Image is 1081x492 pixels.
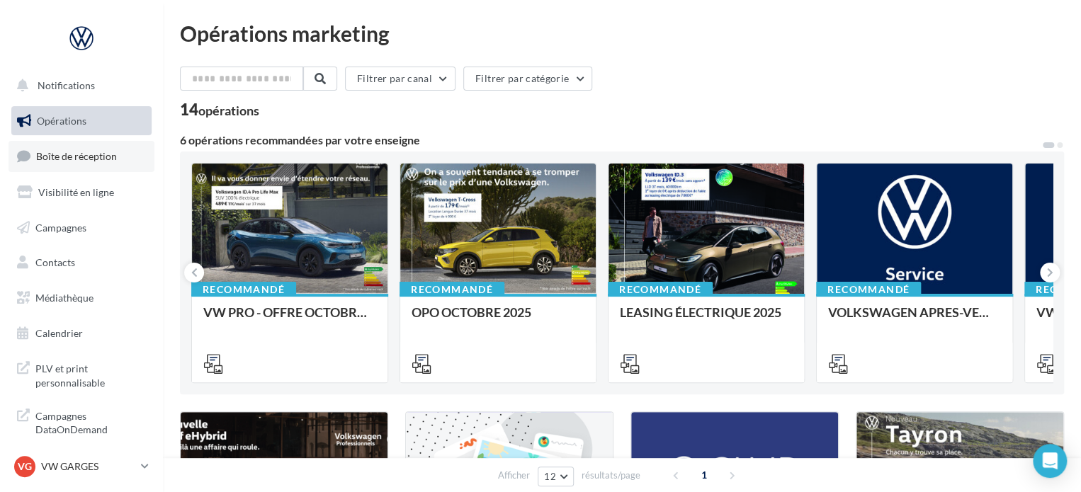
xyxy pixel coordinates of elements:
[203,305,376,333] div: VW PRO - OFFRE OCTOBRE 25
[198,104,259,117] div: opérations
[180,23,1064,44] div: Opérations marketing
[463,67,592,91] button: Filtrer par catégorie
[9,106,154,136] a: Opérations
[412,305,584,333] div: OPO OCTOBRE 2025
[38,79,95,91] span: Notifications
[38,186,114,198] span: Visibilité en ligne
[9,283,154,313] a: Médiathèque
[9,401,154,442] a: Campagnes DataOnDemand
[9,71,149,101] button: Notifications
[9,353,154,395] a: PLV et print personnalisable
[9,141,154,171] a: Boîte de réception
[180,102,259,118] div: 14
[191,282,296,297] div: Recommandé
[1033,444,1067,478] div: Open Intercom Messenger
[498,469,530,482] span: Afficher
[828,305,1001,333] div: VOLKSWAGEN APRES-VENTE
[608,282,713,297] div: Recommandé
[693,464,715,486] span: 1
[538,467,574,486] button: 12
[35,406,146,437] span: Campagnes DataOnDemand
[11,453,152,480] a: VG VW GARGES
[41,459,135,474] p: VW GARGES
[35,292,94,304] span: Médiathèque
[37,115,86,127] span: Opérations
[18,459,32,474] span: VG
[35,327,83,339] span: Calendrier
[36,150,117,162] span: Boîte de réception
[345,67,455,91] button: Filtrer par canal
[620,305,793,333] div: LEASING ÉLECTRIQUE 2025
[9,248,154,278] a: Contacts
[9,213,154,243] a: Campagnes
[35,359,146,389] span: PLV et print personnalisable
[544,471,556,482] span: 12
[816,282,921,297] div: Recommandé
[9,178,154,207] a: Visibilité en ligne
[35,256,75,268] span: Contacts
[400,282,504,297] div: Recommandé
[35,221,86,233] span: Campagnes
[9,319,154,348] a: Calendrier
[180,135,1041,146] div: 6 opérations recommandées par votre enseigne
[582,469,640,482] span: résultats/page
